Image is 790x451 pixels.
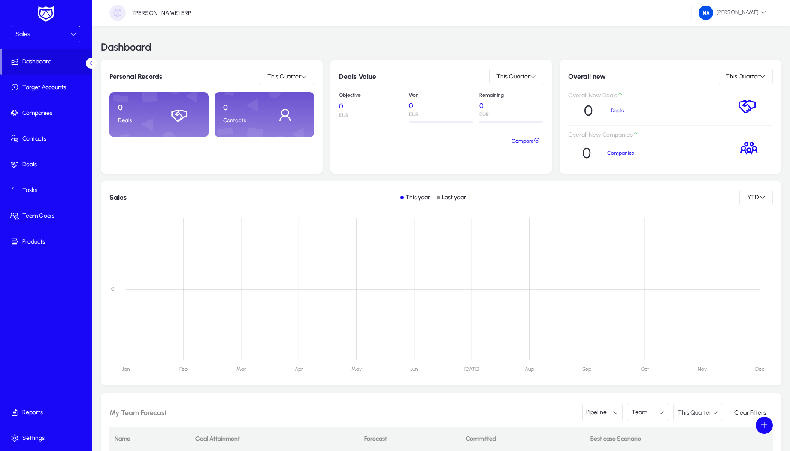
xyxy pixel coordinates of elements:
[582,366,591,372] text: Sep
[409,102,473,110] p: 0
[727,405,773,420] button: Clear Filters
[586,404,607,421] span: Pipeline
[568,72,606,81] h6: Overall new
[641,366,649,372] text: Oct
[2,160,94,169] span: Deals
[632,404,647,421] span: Team
[607,150,662,156] p: Companies
[2,109,94,117] span: Companies
[699,6,713,20] img: 34.png
[584,102,593,120] p: 0
[351,366,362,372] text: May
[179,366,188,372] text: Feb
[15,30,30,38] span: Sales
[568,132,723,139] p: Overall New Companies
[2,434,94,442] span: Settings
[508,133,543,149] button: Compare
[267,73,301,80] span: This Quarter
[2,57,92,66] span: Dashboard
[673,404,722,421] button: This Quarter
[739,190,773,205] button: YTD
[236,366,246,372] text: Mar
[118,103,159,113] p: 0
[109,5,126,21] img: organization-placeholder.png
[295,366,303,372] text: Apr
[2,425,94,451] a: Settings
[2,186,94,195] span: Tasks
[2,238,94,246] span: Products
[339,112,403,119] p: EUR
[133,9,191,17] p: [PERSON_NAME] ERP
[2,203,94,229] a: Team Goals
[698,366,707,372] text: Nov
[409,111,473,117] p: EUR
[582,144,591,162] p: 0
[755,366,764,372] text: Dec
[410,366,418,372] text: Jun
[464,366,479,372] text: [DATE]
[2,177,94,203] a: Tasks
[2,135,94,143] span: Contacts
[2,229,94,255] a: Products
[2,152,94,177] a: Deals
[719,69,773,84] button: This Quarter
[726,73,760,80] span: This Quarter
[479,102,544,110] p: 0
[692,5,773,21] button: [PERSON_NAME]
[677,409,712,416] span: This Quarter
[496,73,530,80] span: This Quarter
[101,42,151,52] h3: Dashboard
[109,72,162,81] h6: Personal Records
[699,6,766,20] span: [PERSON_NAME]
[109,409,167,417] h3: My Team Forecast
[747,194,760,201] span: YTD
[2,83,94,92] span: Target Accounts
[339,72,376,81] h6: Deals Value
[339,102,403,111] p: 0
[2,100,94,126] a: Companies
[406,194,430,201] p: This year
[479,92,544,98] p: Remaining
[409,92,473,98] p: Won
[479,111,544,117] p: EUR
[568,92,719,99] p: Overall New Deals
[122,366,130,372] text: Jan
[489,69,543,84] button: This Quarter
[109,193,127,201] h1: Sales
[118,117,159,124] p: Deals
[611,108,655,114] p: Deals
[2,408,94,417] span: Reports
[35,5,57,23] img: white-logo.png
[111,286,114,292] text: 0
[442,194,466,201] p: Last year
[260,69,314,84] button: This Quarter
[2,126,94,152] a: Contacts
[223,117,264,124] p: Contacts
[2,75,94,100] a: Target Accounts
[734,409,766,416] span: Clear Filters
[2,212,94,220] span: Team Goals
[525,366,534,372] text: Aug
[2,400,94,425] a: Reports
[512,135,540,147] span: Compare
[339,92,403,99] p: Objective
[223,103,264,113] p: 0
